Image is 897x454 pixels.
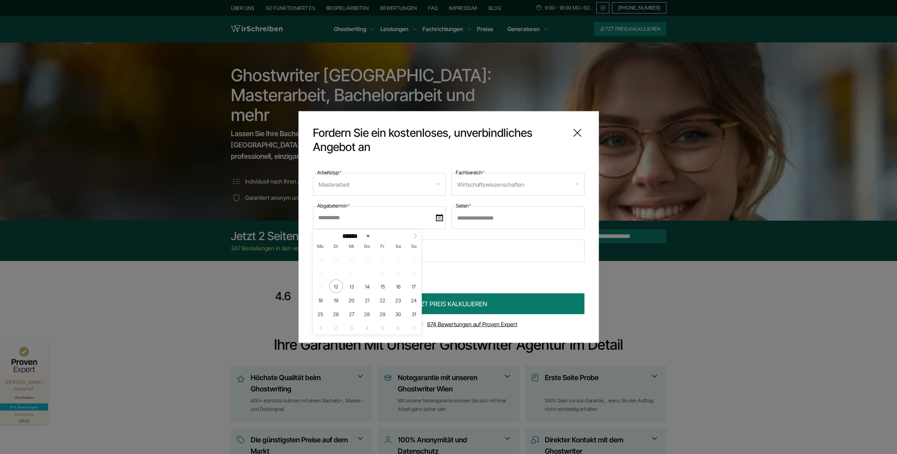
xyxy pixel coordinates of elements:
[345,307,359,321] span: August 27, 2025
[376,252,390,266] span: August 1, 2025
[345,321,359,334] span: September 3, 2025
[319,179,350,190] div: Masterarbeit
[376,266,390,279] span: August 8, 2025
[345,279,359,293] span: August 13, 2025
[328,244,344,249] span: Di
[376,321,390,334] span: September 5, 2025
[360,266,374,279] span: August 7, 2025
[376,293,390,307] span: August 22, 2025
[314,266,327,279] span: August 4, 2025
[359,244,375,249] span: Do
[376,279,390,293] span: August 15, 2025
[391,293,405,307] span: August 23, 2025
[313,244,328,249] span: Mo
[456,202,471,210] label: Seiten
[391,252,405,266] span: August 2, 2025
[314,252,327,266] span: Juli 28, 2025
[329,252,343,266] span: Juli 29, 2025
[410,299,487,309] span: JETZT PREIS KALKULIEREN
[457,179,524,190] div: Wirtschaftswissenschaften
[329,266,343,279] span: August 5, 2025
[371,232,394,240] input: Year
[406,244,421,249] span: So
[313,206,446,229] input: date
[376,307,390,321] span: August 29, 2025
[360,307,374,321] span: August 28, 2025
[375,244,390,249] span: Fr
[317,168,341,177] label: Arbeitstyp
[314,307,327,321] span: August 25, 2025
[391,266,405,279] span: August 9, 2025
[329,279,343,293] span: August 12, 2025
[317,202,350,210] label: Abgabetermin
[313,126,565,154] span: Fordern Sie ein kostenloses, unverbindliches Angebot an
[407,279,421,293] span: August 17, 2025
[345,252,359,266] span: Juli 30, 2025
[314,321,327,334] span: September 1, 2025
[313,293,584,314] button: JETZT PREIS KALKULIEREN
[407,293,421,307] span: August 24, 2025
[329,293,343,307] span: August 19, 2025
[360,279,374,293] span: August 14, 2025
[427,321,517,328] a: 874 Bewertungen auf Proven Expert
[360,252,374,266] span: Juli 31, 2025
[314,279,327,293] span: August 11, 2025
[390,244,406,249] span: Sa
[407,307,421,321] span: August 31, 2025
[314,293,327,307] span: August 18, 2025
[391,279,405,293] span: August 16, 2025
[329,307,343,321] span: August 26, 2025
[391,307,405,321] span: August 30, 2025
[407,266,421,279] span: August 10, 2025
[436,214,443,221] img: date
[456,168,484,177] label: Fachbereich
[407,321,421,334] span: September 7, 2025
[345,293,359,307] span: August 20, 2025
[344,244,359,249] span: Mi
[345,266,359,279] span: August 6, 2025
[391,321,405,334] span: September 6, 2025
[407,252,421,266] span: August 3, 2025
[329,321,343,334] span: September 2, 2025
[360,321,374,334] span: September 4, 2025
[340,232,371,240] select: Month
[360,293,374,307] span: August 21, 2025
